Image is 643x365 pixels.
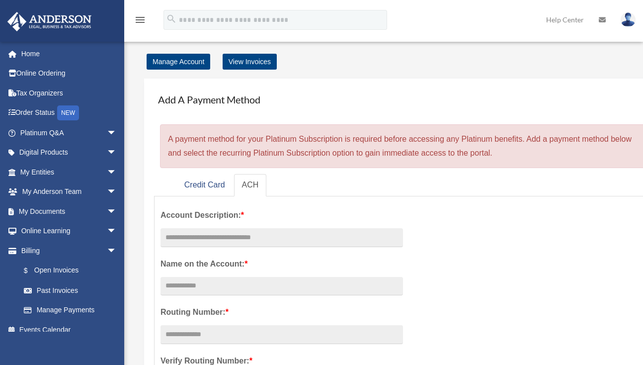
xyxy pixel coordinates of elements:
a: Manage Account [147,54,210,70]
span: arrow_drop_down [107,182,127,202]
i: search [166,13,177,24]
span: arrow_drop_down [107,123,127,143]
img: User Pic [621,12,636,27]
label: Name on the Account: [161,257,403,271]
span: arrow_drop_down [107,241,127,261]
a: Tax Organizers [7,83,132,103]
span: arrow_drop_down [107,221,127,242]
a: My Anderson Teamarrow_drop_down [7,182,132,202]
i: menu [134,14,146,26]
label: Routing Number: [161,305,403,319]
a: Home [7,44,132,64]
span: $ [29,265,34,277]
a: Online Learningarrow_drop_down [7,221,132,241]
a: Past Invoices [14,280,132,300]
a: Credit Card [176,174,233,196]
img: Anderson Advisors Platinum Portal [4,12,94,31]
a: Billingarrow_drop_down [7,241,132,261]
div: NEW [57,105,79,120]
a: Manage Payments [14,300,127,320]
a: Platinum Q&Aarrow_drop_down [7,123,132,143]
a: menu [134,17,146,26]
a: My Entitiesarrow_drop_down [7,162,132,182]
a: Online Ordering [7,64,132,84]
span: arrow_drop_down [107,143,127,163]
a: My Documentsarrow_drop_down [7,201,132,221]
span: arrow_drop_down [107,201,127,222]
a: Events Calendar [7,320,132,340]
a: Order StatusNEW [7,103,132,123]
a: View Invoices [223,54,277,70]
a: $Open Invoices [14,261,132,281]
a: ACH [234,174,267,196]
span: arrow_drop_down [107,162,127,182]
a: Digital Productsarrow_drop_down [7,143,132,163]
label: Account Description: [161,208,403,222]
